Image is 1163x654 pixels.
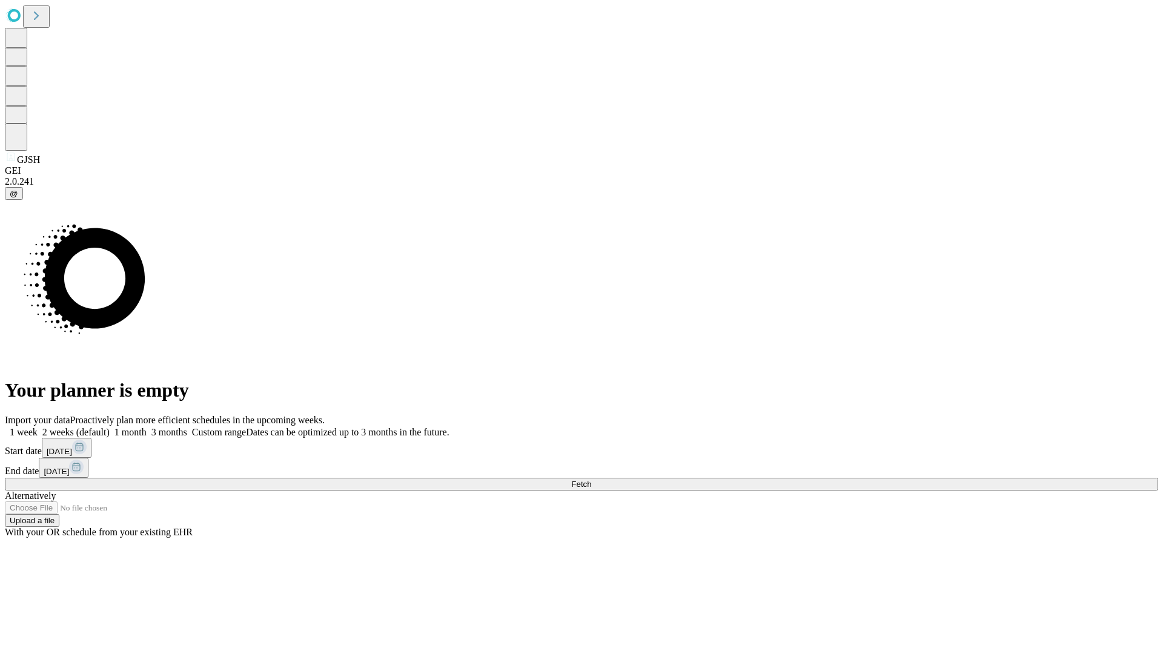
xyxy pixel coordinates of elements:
span: [DATE] [44,467,69,476]
span: 3 months [151,427,187,437]
div: 2.0.241 [5,176,1158,187]
span: [DATE] [47,447,72,456]
span: Import your data [5,415,70,425]
button: Fetch [5,478,1158,490]
span: Custom range [192,427,246,437]
div: Start date [5,438,1158,458]
span: GJSH [17,154,40,165]
span: 1 month [114,427,147,437]
button: Upload a file [5,514,59,527]
span: Alternatively [5,490,56,501]
span: @ [10,189,18,198]
button: @ [5,187,23,200]
div: End date [5,458,1158,478]
span: Proactively plan more efficient schedules in the upcoming weeks. [70,415,325,425]
span: 2 weeks (default) [42,427,110,437]
h1: Your planner is empty [5,379,1158,401]
span: Fetch [571,480,591,489]
span: With your OR schedule from your existing EHR [5,527,193,537]
span: 1 week [10,427,38,437]
div: GEI [5,165,1158,176]
button: [DATE] [39,458,88,478]
span: Dates can be optimized up to 3 months in the future. [246,427,449,437]
button: [DATE] [42,438,91,458]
